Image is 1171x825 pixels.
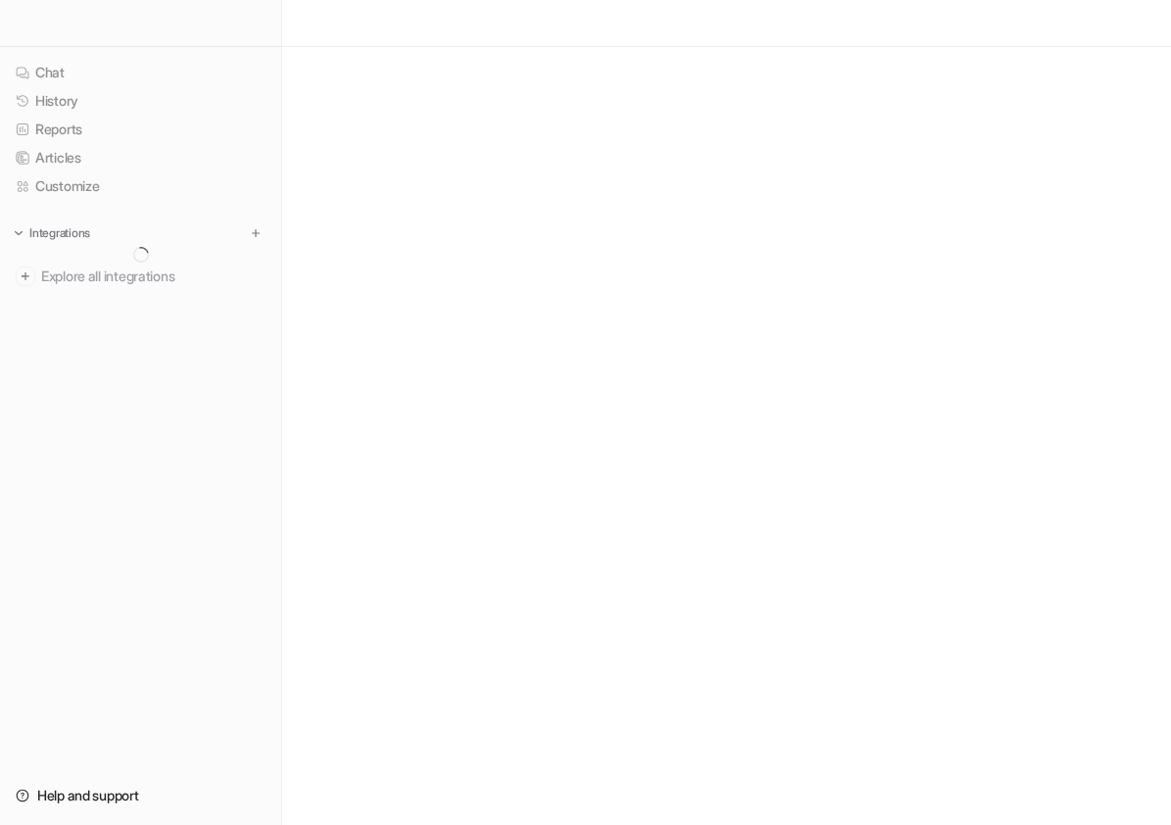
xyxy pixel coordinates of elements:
[16,267,35,286] img: explore all integrations
[29,225,90,241] p: Integrations
[8,223,96,243] button: Integrations
[8,172,273,200] a: Customize
[8,59,273,86] a: Chat
[8,263,273,290] a: Explore all integrations
[8,782,273,809] a: Help and support
[8,87,273,115] a: History
[41,261,266,292] span: Explore all integrations
[249,226,263,240] img: menu_add.svg
[8,116,273,143] a: Reports
[12,226,25,240] img: expand menu
[8,144,273,171] a: Articles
